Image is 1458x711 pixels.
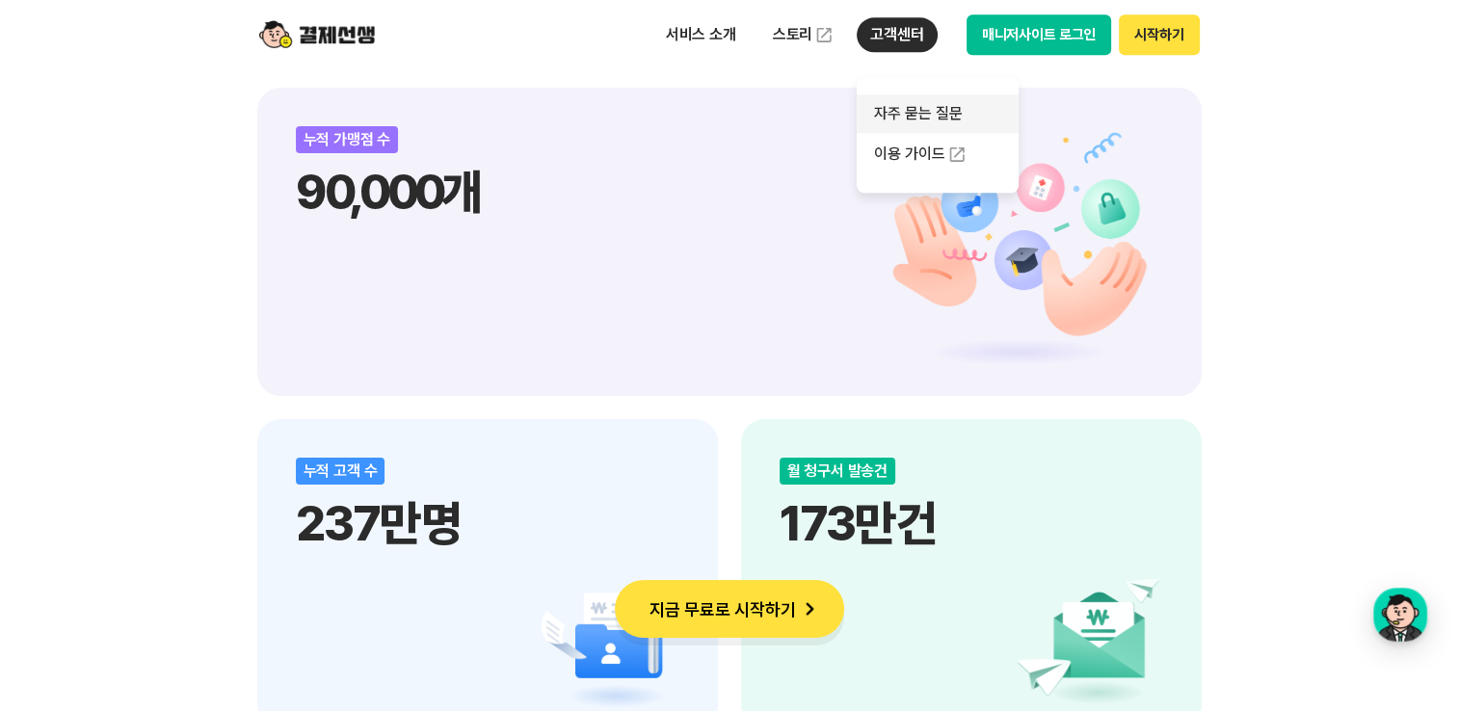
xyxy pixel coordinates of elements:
[296,494,679,552] p: 237만명
[6,505,127,553] a: 홈
[759,15,848,54] a: 스토리
[61,534,72,549] span: 홈
[857,94,1019,133] a: 자주 묻는 질문
[814,25,834,44] img: 외부 도메인 오픈
[947,145,967,164] img: 외부 도메인 오픈
[176,535,199,550] span: 대화
[249,505,370,553] a: 설정
[857,17,937,52] p: 고객센터
[796,595,823,622] img: 화살표 아이콘
[259,16,375,53] img: logo
[615,580,844,638] button: 지금 무료로 시작하기
[780,458,896,485] div: 월 청구서 발송건
[780,494,1163,552] p: 173만건
[857,133,1019,175] a: 이용 가이드
[296,163,1163,221] p: 90,000개
[298,534,321,549] span: 설정
[296,126,399,153] div: 누적 가맹점 수
[652,17,750,52] p: 서비스 소개
[296,458,385,485] div: 누적 고객 수
[1119,14,1199,55] button: 시작하기
[967,14,1112,55] button: 매니저사이트 로그인
[127,505,249,553] a: 대화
